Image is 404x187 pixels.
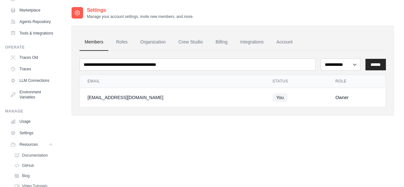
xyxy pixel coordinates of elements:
button: Resources [8,139,56,150]
a: Traces [8,64,56,74]
span: Blog [22,173,30,178]
th: Email [80,75,265,88]
span: Documentation [22,153,48,158]
th: Status [265,75,328,88]
a: Organization [135,34,171,51]
p: Manage your account settings, invite new members, and more. [87,14,194,19]
div: Owner [335,94,378,101]
th: Role [328,75,385,88]
a: Crew Studio [173,34,208,51]
a: Billing [210,34,232,51]
a: Blog [11,171,56,180]
h2: Settings [87,6,194,14]
a: LLM Connections [8,75,56,86]
a: Settings [8,128,56,138]
a: Marketplace [8,5,56,15]
div: [EMAIL_ADDRESS][DOMAIN_NAME] [88,94,257,101]
span: GitHub [22,163,34,168]
a: Usage [8,116,56,127]
div: Manage [5,109,56,114]
a: Agents Repository [8,17,56,27]
a: Account [271,34,298,51]
a: Traces Old [8,52,56,63]
a: Members [80,34,108,51]
div: Operate [5,45,56,50]
a: Integrations [235,34,269,51]
span: Resources [19,142,38,147]
a: GitHub [11,161,56,170]
a: Tools & Integrations [8,28,56,38]
a: Documentation [11,151,56,160]
span: You [272,93,288,102]
a: Environment Variables [8,87,56,102]
a: Roles [111,34,133,51]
